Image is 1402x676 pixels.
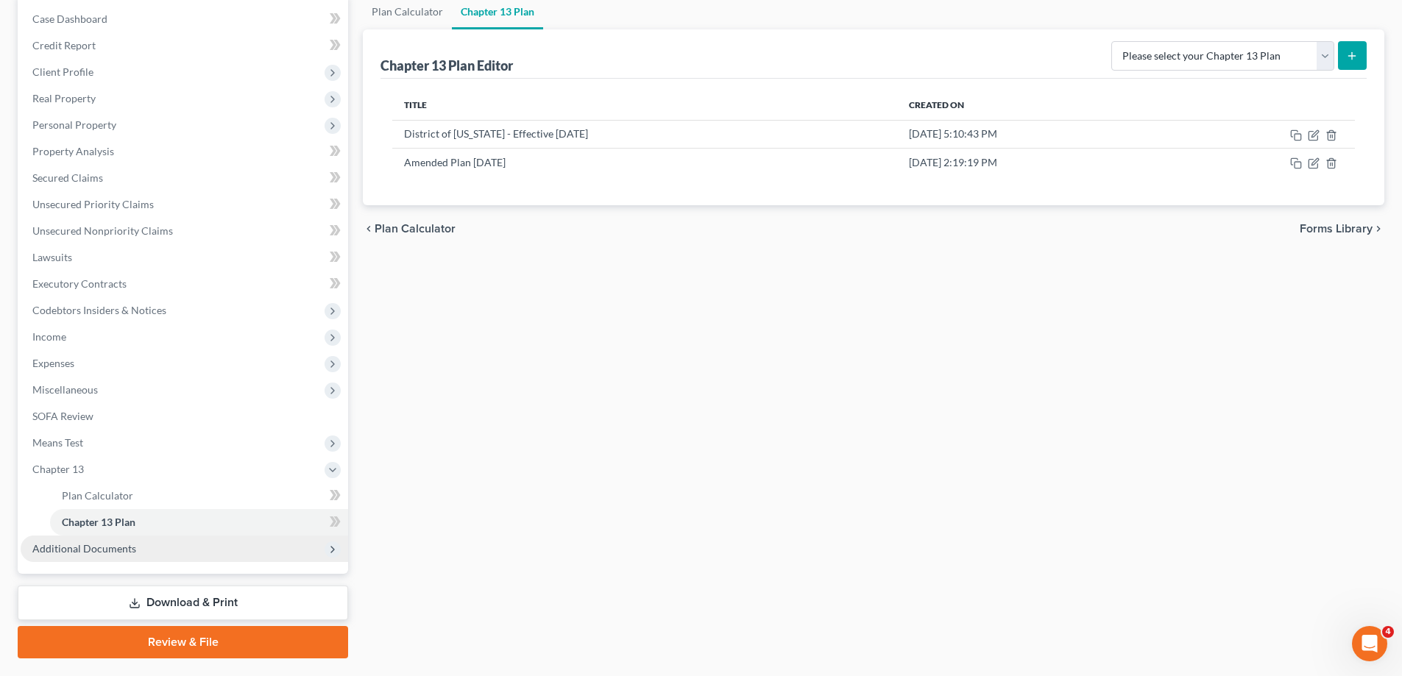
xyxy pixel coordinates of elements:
[32,463,84,475] span: Chapter 13
[32,224,173,237] span: Unsecured Nonpriority Claims
[32,118,116,131] span: Personal Property
[32,251,72,263] span: Lawsuits
[32,277,127,290] span: Executory Contracts
[897,148,1169,176] td: [DATE] 2:19:19 PM
[392,120,896,148] td: District of [US_STATE] - Effective [DATE]
[21,403,348,430] a: SOFA Review
[1300,223,1384,235] button: Forms Library chevron_right
[1373,223,1384,235] i: chevron_right
[21,165,348,191] a: Secured Claims
[21,138,348,165] a: Property Analysis
[32,357,74,369] span: Expenses
[363,223,456,235] button: chevron_left Plan Calculator
[392,148,896,176] td: Amended Plan [DATE]
[50,483,348,509] a: Plan Calculator
[50,509,348,536] a: Chapter 13 Plan
[32,330,66,343] span: Income
[21,32,348,59] a: Credit Report
[18,626,348,658] a: Review & File
[21,271,348,297] a: Executory Contracts
[1300,223,1373,235] span: Forms Library
[21,244,348,271] a: Lawsuits
[62,489,133,502] span: Plan Calculator
[32,171,103,184] span: Secured Claims
[32,39,96,51] span: Credit Report
[897,120,1169,148] td: [DATE] 5:10:43 PM
[32,145,114,157] span: Property Analysis
[32,436,83,449] span: Means Test
[392,90,896,120] th: Title
[32,542,136,555] span: Additional Documents
[21,6,348,32] a: Case Dashboard
[1382,626,1394,638] span: 4
[32,65,93,78] span: Client Profile
[32,410,93,422] span: SOFA Review
[32,304,166,316] span: Codebtors Insiders & Notices
[32,198,154,210] span: Unsecured Priority Claims
[363,223,375,235] i: chevron_left
[62,516,135,528] span: Chapter 13 Plan
[897,90,1169,120] th: Created On
[32,13,107,25] span: Case Dashboard
[380,57,513,74] div: Chapter 13 Plan Editor
[32,383,98,396] span: Miscellaneous
[21,191,348,218] a: Unsecured Priority Claims
[375,223,456,235] span: Plan Calculator
[21,218,348,244] a: Unsecured Nonpriority Claims
[18,586,348,620] a: Download & Print
[32,92,96,104] span: Real Property
[1352,626,1387,661] iframe: Intercom live chat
